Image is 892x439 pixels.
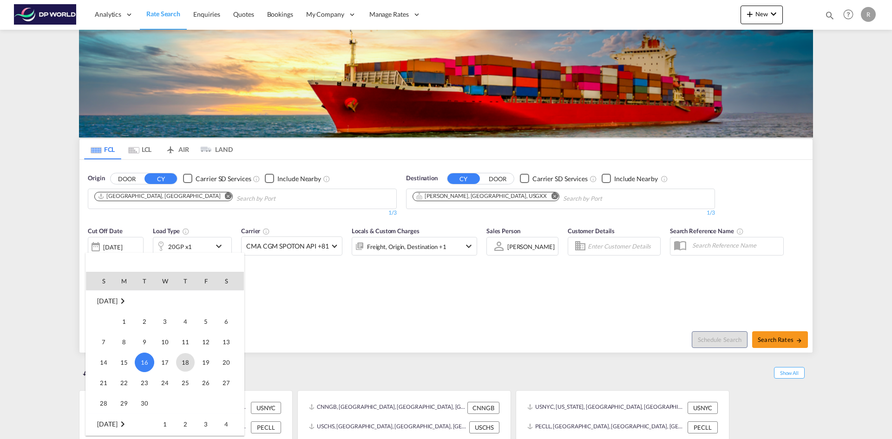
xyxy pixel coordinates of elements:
span: 19 [197,353,215,372]
th: W [155,272,175,290]
span: 3 [156,312,174,331]
th: S [216,272,244,290]
span: 28 [94,394,113,413]
span: 6 [217,312,236,331]
td: Wednesday September 17 2025 [155,352,175,373]
td: Monday September 8 2025 [114,332,134,352]
span: 4 [176,312,195,331]
span: 1 [115,312,133,331]
td: Monday September 29 2025 [114,393,134,414]
td: Thursday October 2 2025 [175,413,196,434]
span: 17 [156,353,174,372]
td: Saturday September 27 2025 [216,373,244,393]
td: Tuesday September 23 2025 [134,373,155,393]
span: 20 [217,353,236,372]
td: Wednesday October 1 2025 [155,413,175,434]
span: 1 [156,415,174,433]
td: Tuesday September 9 2025 [134,332,155,352]
td: Wednesday September 24 2025 [155,373,175,393]
span: 21 [94,373,113,392]
span: 12 [197,333,215,351]
td: Sunday September 7 2025 [86,332,114,352]
td: Thursday September 11 2025 [175,332,196,352]
td: Friday September 12 2025 [196,332,216,352]
span: 8 [115,333,133,351]
td: Thursday September 4 2025 [175,311,196,332]
tr: Week 4 [86,373,244,393]
td: Thursday September 18 2025 [175,352,196,373]
span: 2 [176,415,195,433]
td: Tuesday September 16 2025 [134,352,155,373]
th: T [175,272,196,290]
td: Sunday September 28 2025 [86,393,114,414]
tr: Week 2 [86,332,244,352]
th: F [196,272,216,290]
span: 27 [217,373,236,392]
td: Wednesday September 3 2025 [155,311,175,332]
span: 25 [176,373,195,392]
td: Sunday September 21 2025 [86,373,114,393]
tr: Week 5 [86,393,244,414]
tr: Week 1 [86,311,244,332]
td: Wednesday September 10 2025 [155,332,175,352]
td: Sunday September 14 2025 [86,352,114,373]
md-calendar: Calendar [86,272,244,435]
td: Saturday October 4 2025 [216,413,244,434]
th: M [114,272,134,290]
span: 23 [135,373,154,392]
span: 9 [135,333,154,351]
td: Friday September 26 2025 [196,373,216,393]
span: 30 [135,394,154,413]
td: Tuesday September 2 2025 [134,311,155,332]
span: 11 [176,333,195,351]
span: 29 [115,394,133,413]
span: 24 [156,373,174,392]
span: [DATE] [97,420,117,428]
span: 16 [135,353,154,372]
span: 14 [94,353,113,372]
td: Thursday September 25 2025 [175,373,196,393]
span: 7 [94,333,113,351]
tr: Week 1 [86,413,244,434]
span: 5 [197,312,215,331]
span: [DATE] [97,297,117,305]
th: S [86,272,114,290]
td: September 2025 [86,290,244,311]
span: 2 [135,312,154,331]
td: Saturday September 6 2025 [216,311,244,332]
span: 26 [197,373,215,392]
td: Friday September 5 2025 [196,311,216,332]
tr: Week 3 [86,352,244,373]
span: 13 [217,333,236,351]
td: Saturday September 20 2025 [216,352,244,373]
td: Monday September 15 2025 [114,352,134,373]
td: Monday September 1 2025 [114,311,134,332]
td: Tuesday September 30 2025 [134,393,155,414]
span: 22 [115,373,133,392]
td: Friday October 3 2025 [196,413,216,434]
span: 4 [217,415,236,433]
tr: Week undefined [86,290,244,311]
span: 3 [197,415,215,433]
td: Monday September 22 2025 [114,373,134,393]
span: 15 [115,353,133,372]
td: October 2025 [86,413,155,434]
span: 10 [156,333,174,351]
th: T [134,272,155,290]
span: 18 [176,353,195,372]
td: Friday September 19 2025 [196,352,216,373]
td: Saturday September 13 2025 [216,332,244,352]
